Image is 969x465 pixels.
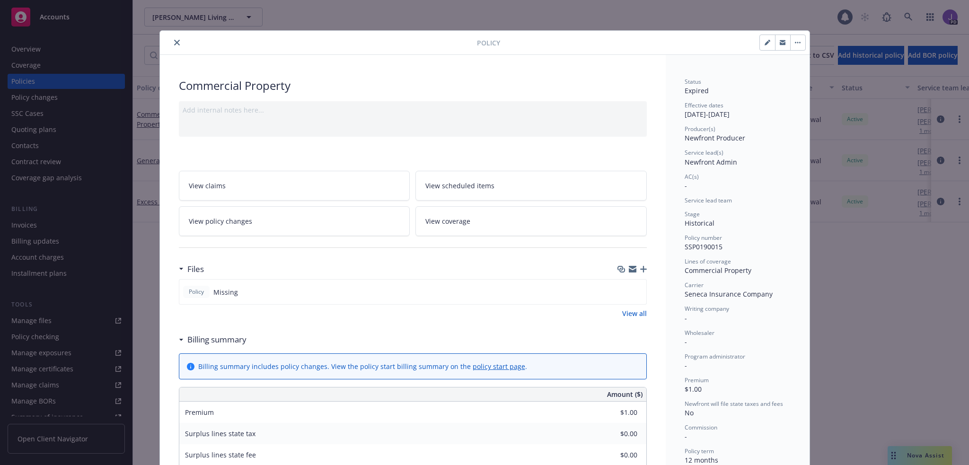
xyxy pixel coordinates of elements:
input: 0.00 [581,448,643,462]
a: View all [622,308,647,318]
div: Commercial Property [685,265,791,275]
span: - [685,361,687,370]
span: Newfront will file state taxes and fees [685,400,783,408]
span: Premium [185,408,214,417]
span: Carrier [685,281,704,289]
span: Policy term [685,447,714,455]
h3: Files [187,263,204,275]
span: Status [685,78,701,86]
span: Newfront Admin [685,158,737,167]
a: View claims [179,171,410,201]
span: Policy [477,38,500,48]
span: Newfront Producer [685,133,745,142]
span: Surplus lines state tax [185,429,255,438]
a: View coverage [415,206,647,236]
input: 0.00 [581,405,643,420]
span: Service lead(s) [685,149,723,157]
span: Service lead team [685,196,732,204]
span: SSP0190015 [685,242,722,251]
button: close [171,37,183,48]
span: - [685,181,687,190]
div: [DATE] - [DATE] [685,101,791,119]
span: AC(s) [685,173,699,181]
span: - [685,432,687,441]
span: Missing [213,287,238,297]
span: Historical [685,219,714,228]
span: Amount ($) [607,389,643,399]
span: Policy number [685,234,722,242]
span: Producer(s) [685,125,715,133]
span: View claims [189,181,226,191]
span: Program administrator [685,352,745,360]
a: policy start page [473,362,525,371]
span: Writing company [685,305,729,313]
div: Commercial Property [179,78,647,94]
span: Surplus lines state fee [185,450,256,459]
span: Seneca Insurance Company [685,290,773,298]
span: 12 months [685,456,718,465]
a: View policy changes [179,206,410,236]
div: Add internal notes here... [183,105,643,115]
span: Lines of coverage [685,257,731,265]
input: 0.00 [581,427,643,441]
h3: Billing summary [187,333,247,346]
span: Stage [685,210,700,218]
span: View policy changes [189,216,252,226]
span: Expired [685,86,709,95]
div: Files [179,263,204,275]
span: View scheduled items [425,181,494,191]
span: $1.00 [685,385,702,394]
span: Effective dates [685,101,723,109]
span: Premium [685,376,709,384]
span: - [685,314,687,323]
span: View coverage [425,216,470,226]
span: No [685,408,694,417]
div: Billing summary [179,333,247,346]
span: - [685,337,687,346]
span: Policy [187,288,206,296]
span: Commission [685,423,717,431]
a: View scheduled items [415,171,647,201]
div: Billing summary includes policy changes. View the policy start billing summary on the . [198,361,527,371]
span: Wholesaler [685,329,714,337]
